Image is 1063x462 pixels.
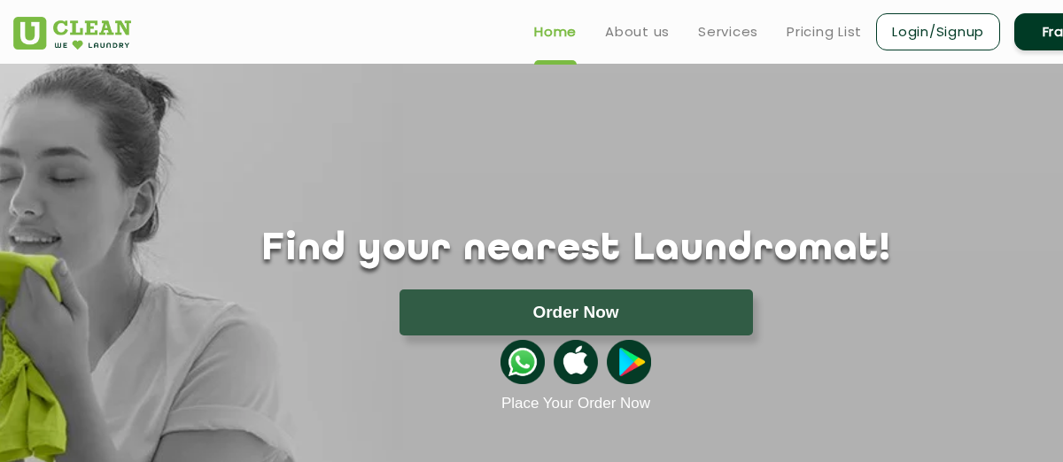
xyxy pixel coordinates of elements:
a: About us [605,21,670,42]
a: Home [534,21,577,42]
img: apple-icon.png [554,340,598,384]
img: playstoreicon.png [607,340,651,384]
a: Login/Signup [876,13,1000,50]
a: Place Your Order Now [501,395,650,412]
a: Pricing List [787,21,862,42]
a: Services [698,21,758,42]
img: whatsappicon.png [500,340,545,384]
button: Order Now [400,289,753,335]
img: UClean Laundry and Dry Cleaning [13,17,131,50]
